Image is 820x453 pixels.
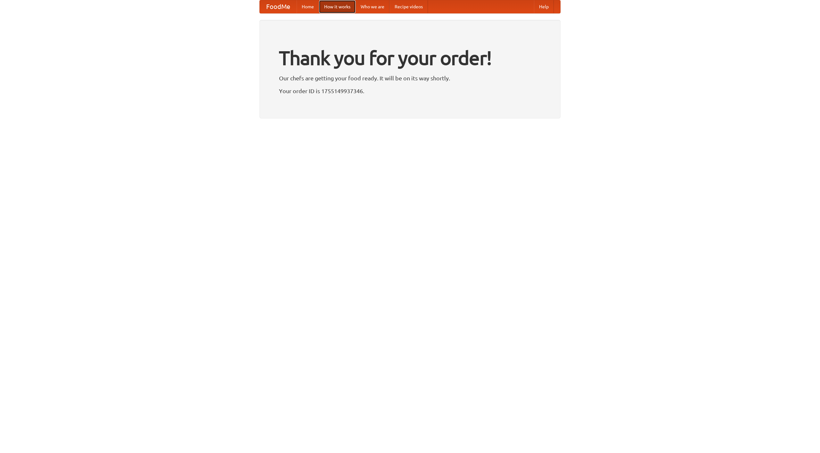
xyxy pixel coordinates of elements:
[534,0,554,13] a: Help
[279,86,541,96] p: Your order ID is 1755149937346.
[297,0,319,13] a: Home
[319,0,356,13] a: How it works
[356,0,389,13] a: Who we are
[389,0,428,13] a: Recipe videos
[279,73,541,83] p: Our chefs are getting your food ready. It will be on its way shortly.
[279,43,541,73] h1: Thank you for your order!
[260,0,297,13] a: FoodMe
